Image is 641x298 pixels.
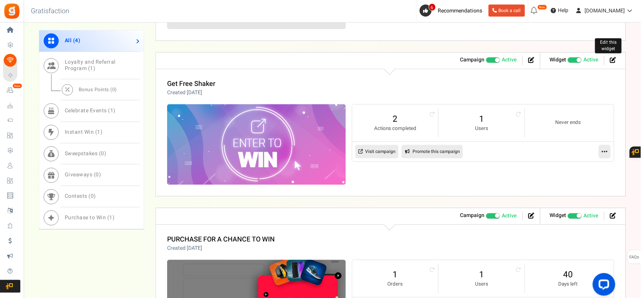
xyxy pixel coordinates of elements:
a: PURCHASE FOR A CHANCE TO WIN [167,234,275,245]
span: 1 [90,65,94,73]
a: 1 [446,269,517,281]
span: 1 [97,128,101,136]
a: 6 Recommendations [420,5,486,17]
a: 2 [360,113,431,125]
span: Loyalty and Referral Program ( ) [65,58,116,73]
small: Actions completed [360,125,431,132]
span: 0 [96,171,99,179]
span: Active [502,212,517,220]
small: Users [446,281,517,288]
span: 6 [429,3,436,11]
p: Created [DATE] [167,245,275,252]
small: Users [446,125,517,132]
span: Celebrate Events ( ) [65,107,116,115]
strong: Widget [550,211,566,219]
strong: Widget [550,56,566,64]
strong: Campaign [460,211,485,219]
em: New [537,5,547,10]
span: Active [584,56,598,64]
span: 0 [112,86,115,93]
a: Get Free Shaker [167,79,215,89]
li: Widget activated [544,56,604,65]
p: Created [DATE] [167,89,215,96]
small: Orders [360,281,431,288]
div: Edit this widget [595,38,622,53]
img: Gratisfaction [3,3,20,20]
span: Giveaways ( ) [65,171,101,179]
a: Visit campaign [355,145,399,158]
strong: Campaign [460,56,485,64]
a: Promote this campaign [402,145,463,158]
span: Sweepstakes ( ) [65,150,107,158]
li: 40 [525,264,611,293]
span: Help [556,7,569,14]
a: Book a call [489,5,525,17]
span: Purchase to Win ( ) [65,214,115,222]
a: New [3,84,20,97]
a: Help [548,5,572,17]
span: 4 [75,37,79,45]
span: Instant Win ( ) [65,128,103,136]
span: [DOMAIN_NAME] [585,7,625,15]
span: Active [584,212,598,220]
span: Active [502,56,517,64]
span: All ( ) [65,37,81,45]
small: Days left [533,281,604,288]
span: Contests ( ) [65,193,96,200]
span: 0 [91,193,94,200]
li: Widget activated [544,212,604,220]
em: New [12,83,22,89]
h3: Gratisfaction [23,4,78,19]
span: 0 [101,150,105,158]
a: 1 [360,269,431,281]
span: Bonus Points ( ) [79,86,117,93]
a: 1 [446,113,517,125]
span: 1 [110,214,113,222]
span: FAQs [629,250,639,264]
small: Never ends [533,119,604,126]
span: 1 [110,107,114,115]
span: Recommendations [438,7,483,15]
